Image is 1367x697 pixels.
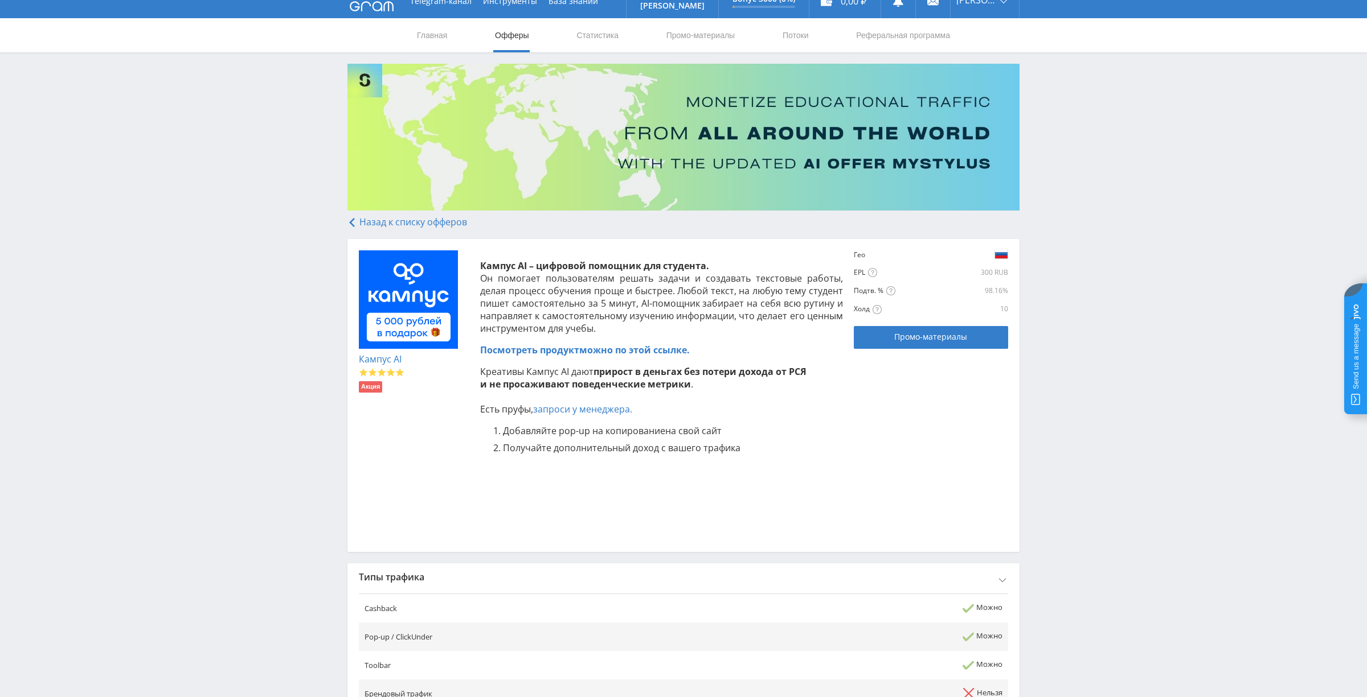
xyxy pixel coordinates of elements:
[359,594,801,623] td: Cashback
[480,365,843,415] p: Креативы Кампус AI дают . Есть пруфы,
[665,18,736,52] a: Промо-материалы
[480,259,709,272] strong: Кампус AI – цифровой помощник для студента.
[533,403,632,415] a: запроси у менеджера.
[781,18,810,52] a: Потоки
[480,344,579,356] span: Посмотреть продукт
[855,18,951,52] a: Реферальная программа
[994,247,1008,261] img: e19fcd9231212a64c934454d68839819.png
[959,286,1008,295] div: 98.16%
[359,381,382,393] li: Акция
[575,18,620,52] a: Статистика
[503,442,740,454] span: Получайте дополнительный доход с вашего трафика
[416,18,448,52] a: Главная
[854,250,890,259] div: Гео
[854,304,956,314] div: Холд
[801,622,1008,651] td: Можно
[640,1,705,10] p: [PERSON_NAME]
[854,326,1008,349] a: Промо-материалы
[854,286,956,296] div: Подтв. %
[801,594,1008,623] td: Можно
[801,651,1008,679] td: Можно
[359,622,801,651] td: Pop-up / ClickUnder
[494,18,530,52] a: Офферы
[347,216,467,228] a: Назад к списку офферов
[893,268,1008,277] div: 300 RUB
[894,332,967,341] span: Промо-материалы
[359,651,801,679] td: Toolbar
[854,268,890,278] div: EPL
[480,344,690,356] a: Посмотреть продуктможно по этой ссылке.
[665,424,722,437] span: на свой сайт
[359,250,458,349] img: 61b0a20f679e4abdf8b58b6a20f298fd.png
[480,259,843,335] p: Он помогает пользователям решать задачи и создавать текстовые работы, делая процесс обучения прощ...
[503,424,665,437] span: Добавляйте pop-up на копирование
[347,563,1020,591] div: Типы трафика
[959,304,1008,314] div: 10
[359,353,402,365] a: Кампус AI
[347,64,1020,211] img: Banner
[480,365,807,390] strong: прирост в деньгах без потери дохода от РСЯ и не просаживают поведенческие метрики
